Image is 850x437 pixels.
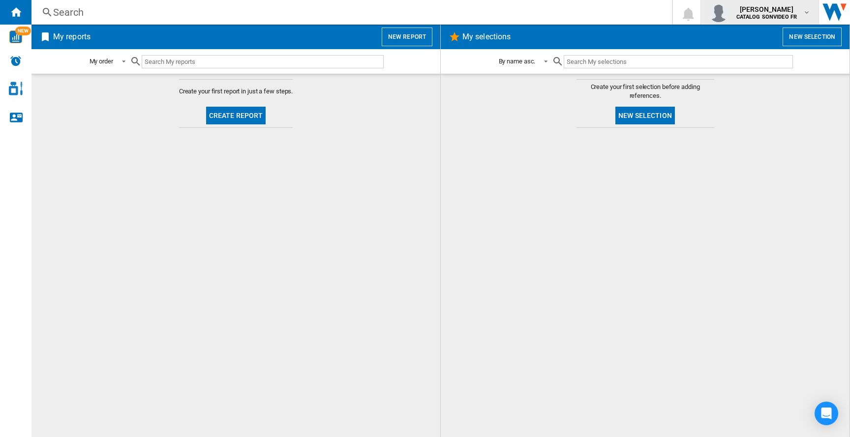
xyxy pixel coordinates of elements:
button: New selection [615,107,675,124]
img: wise-card.svg [9,30,22,43]
div: By name asc. [499,58,536,65]
img: cosmetic-logo.svg [9,82,23,95]
div: Search [53,5,646,19]
img: alerts-logo.svg [10,55,22,67]
input: Search My selections [564,55,792,68]
img: profile.jpg [709,2,729,22]
b: CATALOG SONVIDEO FR [736,14,797,20]
span: [PERSON_NAME] [736,4,797,14]
button: New selection [783,28,842,46]
span: NEW [15,27,31,35]
input: Search My reports [142,55,384,68]
span: Create your first report in just a few steps. [179,87,293,96]
div: Open Intercom Messenger [815,402,838,425]
h2: My selections [460,28,513,46]
button: New report [382,28,432,46]
span: Create your first selection before adding references. [577,83,714,100]
div: My order [90,58,113,65]
button: Create report [206,107,266,124]
h2: My reports [51,28,92,46]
